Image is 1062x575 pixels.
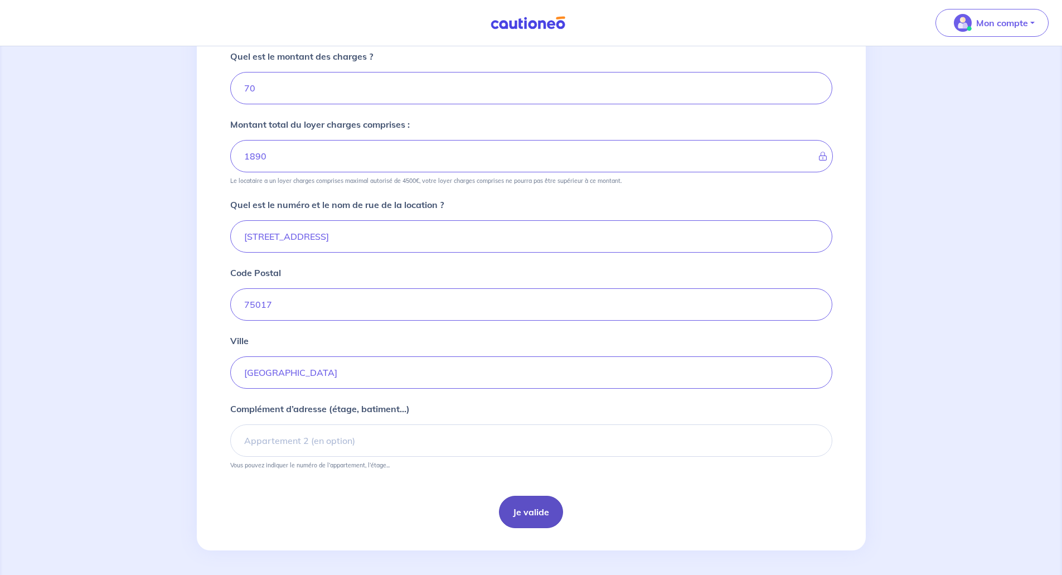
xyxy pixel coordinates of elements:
p: Complément d’adresse (étage, batiment...) [230,402,410,415]
p: Quel est le montant des charges ? [230,50,373,63]
input: Ex: 59000 [230,288,832,321]
p: Ville [230,334,249,347]
img: illu_account_valid_menu.svg [954,14,972,32]
p: Vous pouvez indiquer le numéro de l’appartement, l’étage... [230,461,390,469]
input: Ex: 165 avenue de Bretagne [230,220,832,253]
p: Code Postal [230,266,281,279]
input: Ex: Lille [230,356,832,389]
input: Appartement 2 (en option) [230,424,832,457]
button: illu_account_valid_menu.svgMon compte [935,9,1049,37]
p: Le locataire a un loyer charges comprises maximal autorisé de 4500€, votre loyer charges comprise... [230,177,622,185]
img: Cautioneo [486,16,570,30]
p: Quel est le numéro et le nom de rue de la location ? [230,198,444,211]
p: Mon compte [976,16,1028,30]
p: Montant total du loyer charges comprises : [230,118,410,131]
button: Je valide [499,496,563,528]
